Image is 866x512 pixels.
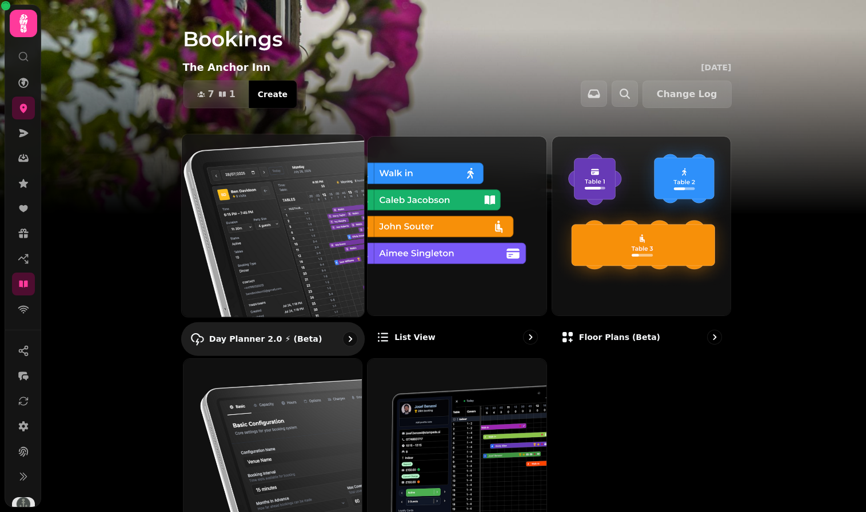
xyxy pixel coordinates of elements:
svg: go to [344,333,356,345]
span: Create [258,90,288,98]
span: 7 [208,90,214,99]
button: Change Log [642,81,732,108]
p: List view [394,331,435,343]
svg: go to [525,331,536,343]
img: Day Planner 2.0 ⚡ (Beta) [172,125,373,326]
span: Change Log [657,90,717,99]
span: 1 [229,90,236,99]
a: Floor Plans (beta)Floor Plans (beta) [552,136,732,354]
p: [DATE] [701,62,731,73]
img: List view [368,137,546,315]
a: Day Planner 2.0 ⚡ (Beta)Day Planner 2.0 ⚡ (Beta) [181,134,364,355]
svg: go to [709,331,720,343]
p: Day Planner 2.0 ⚡ (Beta) [209,333,322,345]
p: Floor Plans (beta) [579,331,660,343]
button: Create [249,81,297,108]
a: List viewList view [367,136,547,354]
p: The Anchor Inn [183,59,271,75]
img: Floor Plans (beta) [552,137,731,315]
button: 71 [183,81,249,108]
